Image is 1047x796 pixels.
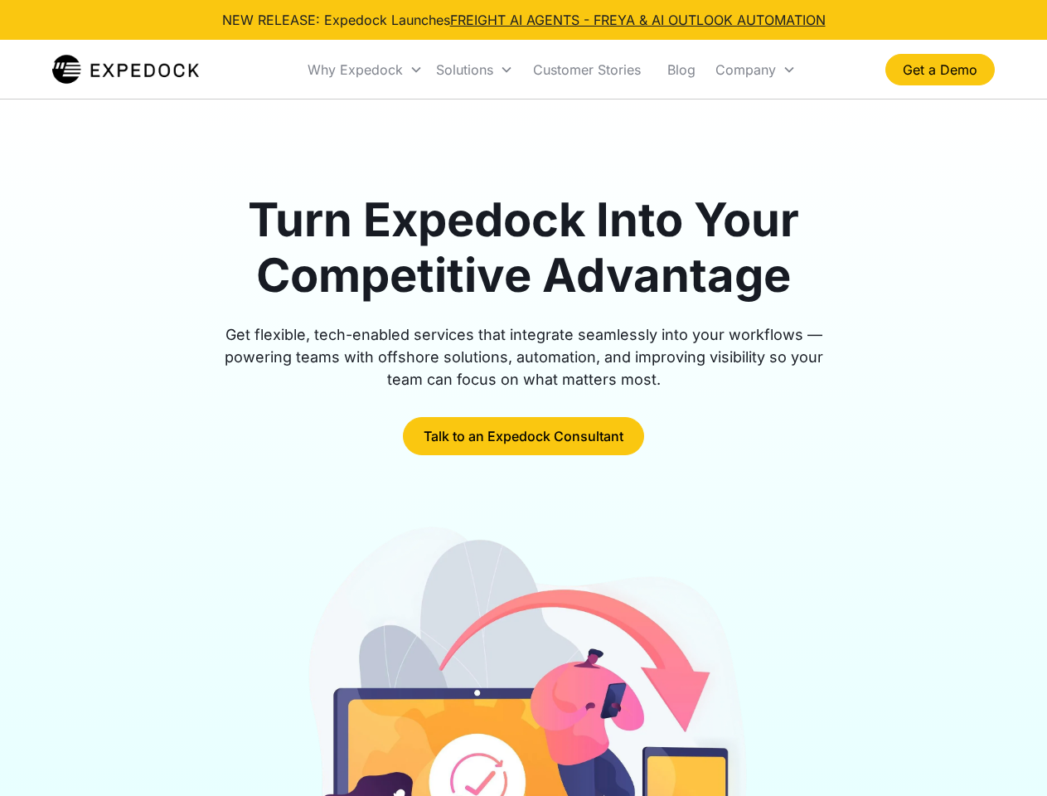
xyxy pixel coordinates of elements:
[436,61,493,78] div: Solutions
[964,716,1047,796] iframe: Chat Widget
[885,54,995,85] a: Get a Demo
[52,53,199,86] img: Expedock Logo
[52,53,199,86] a: home
[222,10,826,30] div: NEW RELEASE: Expedock Launches
[206,323,842,391] div: Get flexible, tech-enabled services that integrate seamlessly into your workflows — powering team...
[301,41,429,98] div: Why Expedock
[654,41,709,98] a: Blog
[206,192,842,303] h1: Turn Expedock Into Your Competitive Advantage
[715,61,776,78] div: Company
[450,12,826,28] a: FREIGHT AI AGENTS - FREYA & AI OUTLOOK AUTOMATION
[308,61,403,78] div: Why Expedock
[520,41,654,98] a: Customer Stories
[403,417,644,455] a: Talk to an Expedock Consultant
[709,41,802,98] div: Company
[429,41,520,98] div: Solutions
